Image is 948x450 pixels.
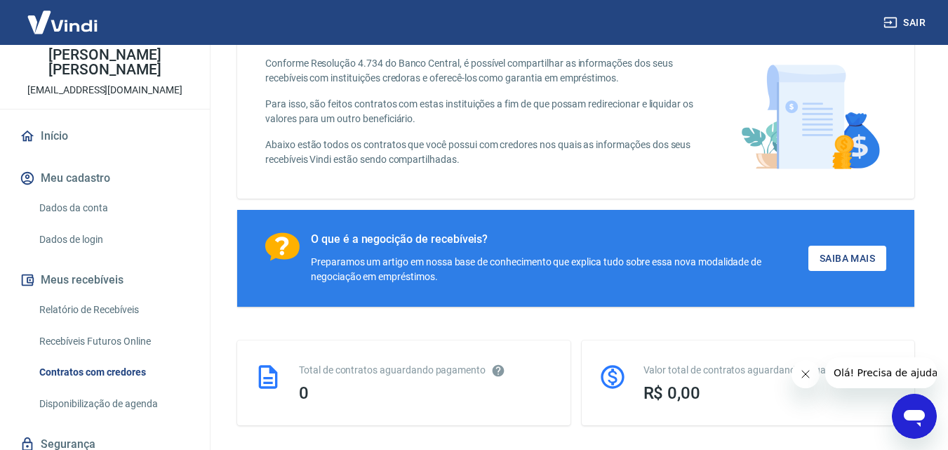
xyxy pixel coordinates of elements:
iframe: Botão para abrir a janela de mensagens [892,394,937,439]
a: Relatório de Recebíveis [34,296,193,324]
div: Total de contratos aguardando pagamento [299,363,554,378]
div: 0 [299,383,554,403]
span: R$ 0,00 [643,383,701,403]
a: Recebíveis Futuros Online [34,327,193,356]
a: Início [17,121,193,152]
p: Abaixo estão todos os contratos que você possui com credores nos quais as informações dos seus re... [265,138,700,167]
a: Contratos com credores [34,358,193,387]
p: [PERSON_NAME] [PERSON_NAME] [11,48,199,77]
a: Saiba Mais [808,246,886,272]
div: Preparamos um artigo em nossa base de conhecimento que explica tudo sobre essa nova modalidade de... [311,255,808,284]
button: Meu cadastro [17,163,193,194]
p: Conforme Resolução 4.734 do Banco Central, é possível compartilhar as informações dos seus recebí... [265,56,700,86]
button: Sair [881,10,931,36]
a: Dados de login [34,225,193,254]
a: Disponibilização de agenda [34,390,193,418]
p: [EMAIL_ADDRESS][DOMAIN_NAME] [27,83,182,98]
p: Para isso, são feitos contratos com estas instituições a fim de que possam redirecionar e liquida... [265,97,700,126]
iframe: Fechar mensagem [792,360,820,388]
button: Meus recebíveis [17,265,193,296]
span: Olá! Precisa de ajuda? [8,10,118,21]
div: O que é a negocição de recebíveis? [311,232,808,246]
div: Valor total de contratos aguardando pagamento [643,363,898,378]
iframe: Mensagem da empresa [825,357,937,388]
img: Ícone com um ponto de interrogação. [265,232,300,261]
img: Vindi [17,1,108,44]
svg: Esses contratos não se referem à Vindi, mas sim a outras instituições. [491,364,505,378]
a: Dados da conta [34,194,193,223]
img: main-image.9f1869c469d712ad33ce.png [734,56,886,176]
